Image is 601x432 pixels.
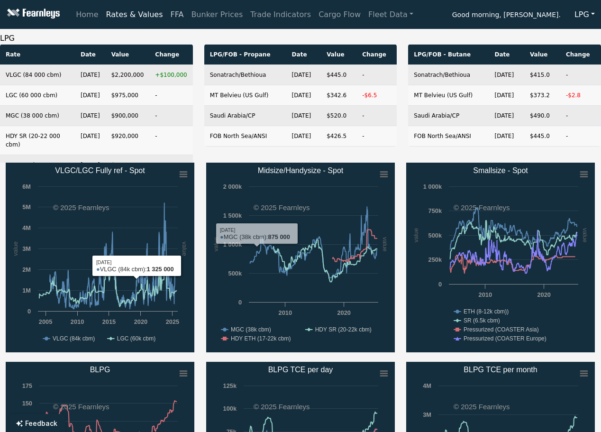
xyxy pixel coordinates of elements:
[5,9,60,20] img: Fearnleys Logo
[489,45,524,65] th: Date
[149,126,192,155] td: -
[22,382,32,389] text: 175
[560,126,601,147] td: -
[223,183,242,190] text: 2 000k
[223,241,242,248] text: 1 000k
[464,308,509,315] text: ETH (8-12k cbm))
[6,163,194,352] svg: VLGC/LGC Fully ref - Spot
[286,126,321,147] td: [DATE]
[22,287,31,294] text: 1M
[464,326,539,333] text: Pressurized (COASTER Asia)
[464,335,546,342] text: Pressurized (COASTER Europe)
[321,106,356,126] td: $520.0
[22,203,31,211] text: 5M
[166,318,179,325] text: 2025
[53,335,95,342] text: VLGC (84k cbm)
[412,228,419,243] text: value
[423,382,432,389] text: 4M
[582,228,589,243] text: value
[22,224,31,231] text: 4M
[356,126,397,147] td: -
[223,405,237,412] text: 100k
[382,237,389,252] text: value
[102,318,116,325] text: 2015
[22,266,31,273] text: 2M
[408,45,489,65] th: LPG/FOB - Butane
[560,65,601,85] td: -
[149,106,192,126] td: -
[206,163,395,352] svg: Midsize/Handysize - Spot
[187,5,246,24] a: Bunker Prices
[356,106,397,126] td: -
[106,45,150,65] th: Value
[75,126,106,155] td: [DATE]
[423,183,442,190] text: 1 000k
[39,318,52,325] text: 2005
[464,366,537,374] text: BLPG TCE per month
[181,241,188,256] text: value
[524,45,560,65] th: Value
[167,5,188,24] a: FFA
[12,241,19,256] text: value
[524,106,560,126] td: $490.0
[102,5,167,24] a: Rates & Values
[257,166,343,175] text: Midsize/Handysize - Spot
[286,106,321,126] td: [DATE]
[428,207,442,214] text: 750k
[27,308,31,315] text: 0
[454,403,510,411] text: © 2025 Fearnleys
[204,106,286,126] td: Saudi Arabia/CP
[75,155,106,184] td: [DATE]
[406,163,595,352] svg: Smallsize - Spot
[321,45,356,65] th: Value
[231,326,271,333] text: MGC (38k cbm)
[489,126,524,147] td: [DATE]
[228,270,242,277] text: 500k
[75,45,106,65] th: Date
[560,85,601,106] td: -$2.8
[524,126,560,147] td: $445.0
[254,403,310,411] text: © 2025 Fearnleys
[71,318,84,325] text: 2010
[55,166,145,175] text: VLGC/LGC Fully ref - Spot
[428,232,442,239] text: 500k
[134,318,147,325] text: 2020
[560,45,601,65] th: Change
[22,400,32,407] text: 150
[452,8,561,24] span: Good morning, [PERSON_NAME].
[489,85,524,106] td: [DATE]
[106,155,150,184] td: $1,100,000
[364,5,417,24] a: Fleet Data
[53,403,109,411] text: © 2025 Fearnleys
[464,317,500,324] text: SR (6.5k cbm)
[423,411,432,418] text: 3M
[321,126,356,147] td: $426.5
[22,245,31,252] text: 3M
[537,291,551,298] text: 2020
[149,85,192,106] td: -
[204,85,286,106] td: MT Belvieu (US Gulf)
[356,45,397,65] th: Change
[524,85,560,106] td: $373.2
[286,85,321,106] td: [DATE]
[408,85,489,106] td: MT Belvieu (US Gulf)
[438,281,442,288] text: 0
[474,166,528,175] text: Smallsize - Spot
[286,65,321,85] td: [DATE]
[204,45,286,65] th: LPG/FOB - Propane
[278,309,291,316] text: 2010
[408,65,489,85] td: Sonatrach/Bethioua
[106,126,150,155] td: $920,000
[204,126,286,147] td: FOB North Sea/ANSI
[53,203,109,211] text: © 2025 Fearnleys
[117,335,155,342] text: LGC (60k cbm)
[254,203,310,211] text: © 2025 Fearnleys
[204,65,286,85] td: Sonatrach/Bethioua
[75,65,106,85] td: [DATE]
[75,106,106,126] td: [DATE]
[212,237,219,252] text: value
[106,85,150,106] td: $975,000
[238,299,242,306] text: 0
[246,5,315,24] a: Trade Indicators
[22,183,31,190] text: 6M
